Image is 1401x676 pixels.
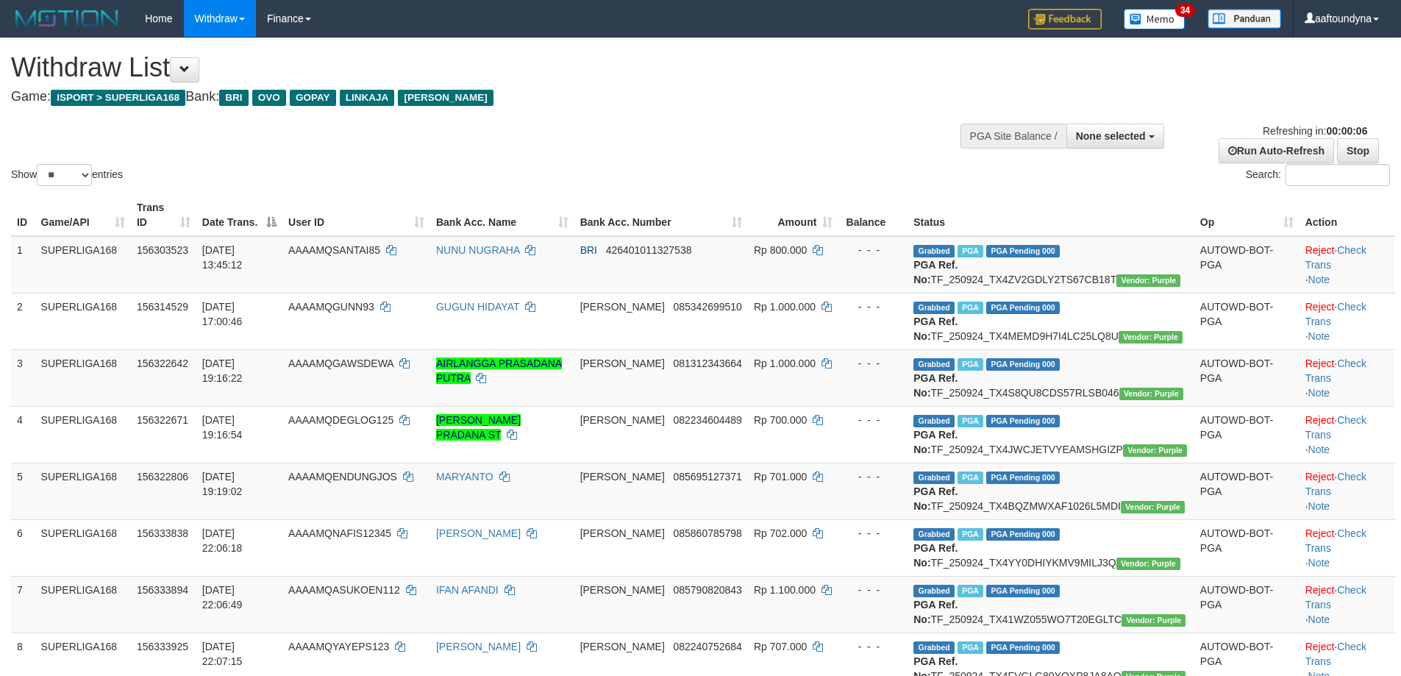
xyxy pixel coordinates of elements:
[202,244,243,271] span: [DATE] 13:45:12
[137,471,188,483] span: 156322806
[202,471,243,497] span: [DATE] 19:19:02
[1175,4,1195,17] span: 34
[1116,558,1180,570] span: Vendor URL: https://trx4.1velocity.biz
[986,472,1060,484] span: PGA Pending
[754,244,807,256] span: Rp 800.000
[340,90,395,106] span: LINKAJA
[196,194,282,236] th: Date Trans.: activate to sort column descending
[1076,130,1146,142] span: None selected
[1337,138,1379,163] a: Stop
[673,527,741,539] span: Copy 085860785798 to clipboard
[908,293,1194,349] td: TF_250924_TX4MEMD9H7I4LC25LQ8U
[673,301,741,313] span: Copy 085342699510 to clipboard
[35,576,131,633] td: SUPERLIGA168
[958,302,983,314] span: Marked by aafsoycanthlai
[580,471,665,483] span: [PERSON_NAME]
[137,527,188,539] span: 156333838
[288,414,393,426] span: AAAAMQDEGLOG125
[958,472,983,484] span: Marked by aafsoycanthlai
[754,301,816,313] span: Rp 1.000.000
[202,301,243,327] span: [DATE] 17:00:46
[1263,125,1367,137] span: Refreshing in:
[137,244,188,256] span: 156303523
[580,301,665,313] span: [PERSON_NAME]
[1194,519,1300,576] td: AUTOWD-BOT-PGA
[960,124,1066,149] div: PGA Site Balance /
[11,406,35,463] td: 4
[913,302,955,314] span: Grabbed
[844,639,902,654] div: - - -
[986,585,1060,597] span: PGA Pending
[754,641,807,652] span: Rp 707.000
[1119,331,1183,344] span: Vendor URL: https://trx4.1velocity.biz
[986,302,1060,314] span: PGA Pending
[11,194,35,236] th: ID
[35,519,131,576] td: SUPERLIGA168
[913,358,955,371] span: Grabbed
[1308,500,1330,512] a: Note
[11,236,35,293] td: 1
[288,244,380,256] span: AAAAMQSANTAI85
[1308,613,1330,625] a: Note
[754,584,816,596] span: Rp 1.100.000
[908,349,1194,406] td: TF_250924_TX4S8QU8CDS57RLSB046
[1326,125,1367,137] strong: 00:00:06
[202,584,243,611] span: [DATE] 22:06:49
[913,415,955,427] span: Grabbed
[958,585,983,597] span: Marked by aafnonsreyleab
[11,293,35,349] td: 2
[580,357,665,369] span: [PERSON_NAME]
[202,527,243,554] span: [DATE] 22:06:18
[1300,349,1395,406] td: · ·
[844,243,902,257] div: - - -
[202,414,243,441] span: [DATE] 19:16:54
[1300,293,1395,349] td: · ·
[51,90,185,106] span: ISPORT > SUPERLIGA168
[288,471,397,483] span: AAAAMQENDUNGJOS
[290,90,336,106] span: GOPAY
[986,528,1060,541] span: PGA Pending
[1194,236,1300,293] td: AUTOWD-BOT-PGA
[35,463,131,519] td: SUPERLIGA168
[1194,194,1300,236] th: Op: activate to sort column ascending
[1116,274,1180,287] span: Vendor URL: https://trx4.1velocity.biz
[1121,501,1185,513] span: Vendor URL: https://trx4.1velocity.biz
[986,245,1060,257] span: PGA Pending
[1286,164,1390,186] input: Search:
[436,301,519,313] a: GUGUN HIDAYAT
[913,472,955,484] span: Grabbed
[137,414,188,426] span: 156322671
[844,356,902,371] div: - - -
[1308,444,1330,455] a: Note
[1305,527,1366,554] a: Check Trans
[908,519,1194,576] td: TF_250924_TX4YY0DHIYKMV9MILJ3Q
[1300,576,1395,633] td: · ·
[986,641,1060,654] span: PGA Pending
[913,599,958,625] b: PGA Ref. No:
[137,357,188,369] span: 156322642
[908,194,1194,236] th: Status
[580,414,665,426] span: [PERSON_NAME]
[436,471,493,483] a: MARYANTO
[1124,9,1186,29] img: Button%20Memo.svg
[35,194,131,236] th: Game/API: activate to sort column ascending
[908,463,1194,519] td: TF_250924_TX4BQZMWXAF1026L5MDI
[1300,194,1395,236] th: Action
[436,244,520,256] a: NUNU NUGRAHA
[1219,138,1334,163] a: Run Auto-Refresh
[11,576,35,633] td: 7
[288,527,391,539] span: AAAAMQNAFIS12345
[219,90,248,106] span: BRI
[748,194,838,236] th: Amount: activate to sort column ascending
[958,641,983,654] span: Marked by aafnonsreyleab
[1305,414,1335,426] a: Reject
[436,414,521,441] a: [PERSON_NAME] PRADANA ST
[288,301,374,313] span: AAAAMQGUNN93
[137,584,188,596] span: 156333894
[37,164,92,186] select: Showentries
[913,485,958,512] b: PGA Ref. No:
[754,527,807,539] span: Rp 702.000
[1194,406,1300,463] td: AUTOWD-BOT-PGA
[288,584,400,596] span: AAAAMQASUKOEN112
[913,316,958,342] b: PGA Ref. No:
